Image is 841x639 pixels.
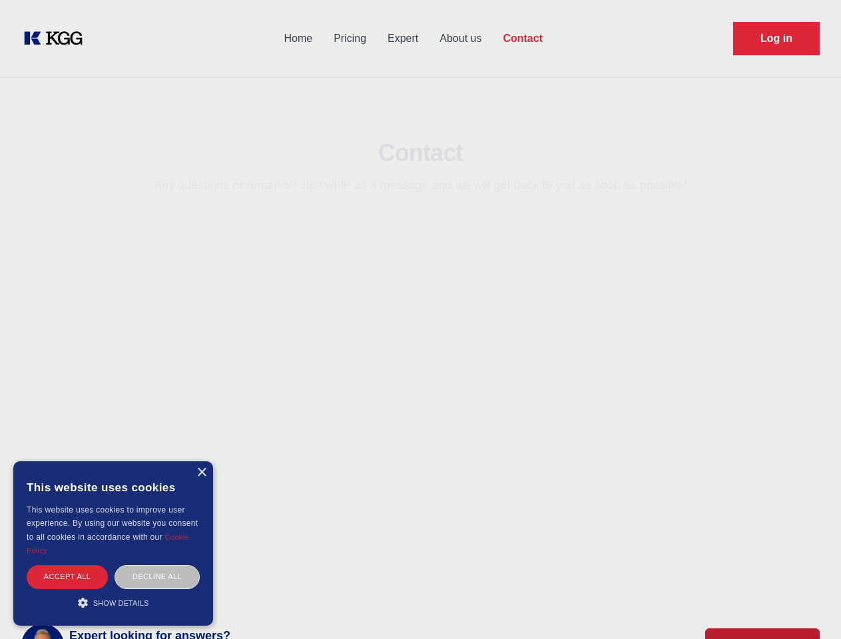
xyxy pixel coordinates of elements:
[27,471,200,503] div: This website uses cookies
[323,21,377,56] a: Pricing
[644,541,708,552] a: Cookie Policy
[273,21,323,56] a: Home
[429,21,492,56] a: About us
[53,449,186,465] a: @knowledgegategroup
[354,387,542,401] label: Phone Number*
[27,533,189,554] a: Cookie Policy
[563,387,751,401] label: Organization*
[563,236,751,249] label: Last Name*
[53,353,314,369] p: [PERSON_NAME][STREET_ADDRESS],
[354,236,542,249] label: First Name*
[115,565,200,588] div: Decline all
[27,565,108,588] div: Accept all
[196,468,206,478] div: Close
[392,539,712,555] p: By selecting this, you agree to the and .
[27,596,200,609] div: Show details
[354,574,751,608] button: Let's talk
[21,28,93,49] a: KOL Knowledge Platform: Talk to Key External Experts (KEE)
[492,21,553,56] a: Contact
[774,575,841,639] iframe: Chat Widget
[733,22,820,55] a: Request Demo
[354,447,751,461] label: Message
[27,505,198,542] span: This website uses cookies to improve user experience. By using our website you consent to all coo...
[354,296,751,309] label: Email*
[16,177,825,193] p: Any questions or remarks? Just write us a message and we will get back to you as soon as possible!
[77,425,258,441] a: [EMAIL_ADDRESS][DOMAIN_NAME]
[554,541,621,552] a: Privacy Policy
[53,284,314,308] h2: Contact Information
[377,21,429,56] a: Expert
[53,316,314,331] p: We would love to hear from you.
[16,140,825,166] h2: Contact
[392,357,451,370] div: I am an expert
[93,599,149,607] span: Show details
[77,401,173,417] a: [PHONE_NUMBER]
[53,369,314,385] p: [GEOGRAPHIC_DATA], [GEOGRAPHIC_DATA]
